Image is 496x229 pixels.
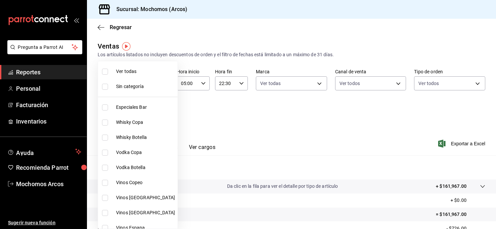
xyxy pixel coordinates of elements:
[116,134,175,141] span: Whisky Botella
[116,209,175,216] span: Vinos [GEOGRAPHIC_DATA]
[116,149,175,156] span: Vodka Copa
[116,164,175,171] span: Vodka Botella
[116,119,175,126] span: Whisky Copa
[116,194,175,201] span: Vinos [GEOGRAPHIC_DATA]
[116,179,175,186] span: Vinos Copeo
[122,42,130,51] img: Tooltip marker
[116,68,175,75] span: Ver todas
[116,83,175,90] span: Sin categoría
[116,104,175,111] span: Especiales Bar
